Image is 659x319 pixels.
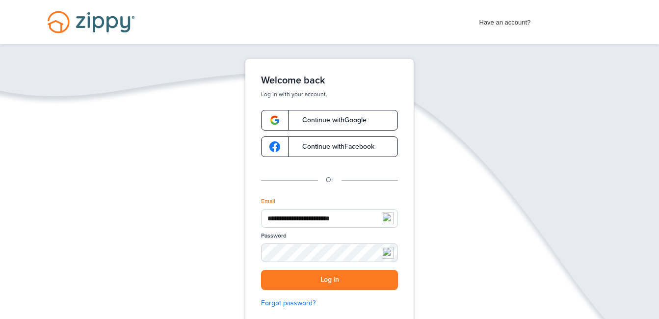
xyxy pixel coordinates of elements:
span: Continue with Facebook [292,143,374,150]
p: Log in with your account. [261,90,398,98]
img: google-logo [269,115,280,126]
input: Email [261,209,398,228]
img: google-logo [269,141,280,152]
a: google-logoContinue withGoogle [261,110,398,131]
button: Log in [261,270,398,290]
p: Or [326,175,334,186]
h1: Welcome back [261,75,398,86]
a: google-logoContinue withFacebook [261,136,398,157]
span: Have an account? [479,12,531,28]
a: Forgot password? [261,298,398,309]
input: Password [261,243,398,262]
label: Email [261,197,275,206]
span: Continue with Google [292,117,367,124]
img: npw-badge-icon-locked.svg [382,247,394,259]
img: npw-badge-icon-locked.svg [382,213,394,224]
label: Password [261,232,287,240]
